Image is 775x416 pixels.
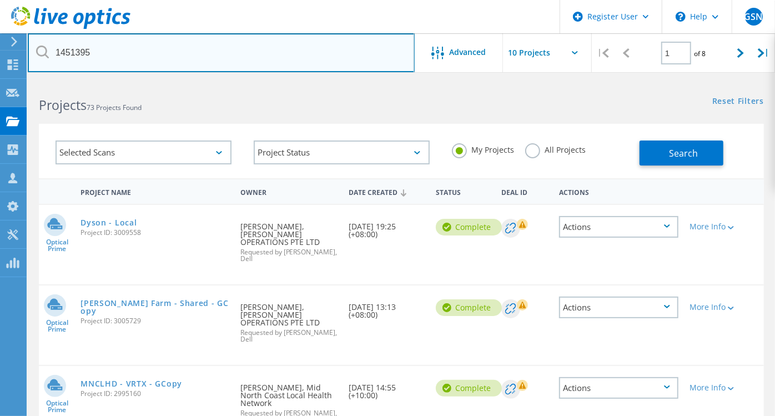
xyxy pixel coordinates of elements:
[344,366,431,410] div: [DATE] 14:55 (+10:00)
[430,181,496,202] div: Status
[344,181,431,202] div: Date Created
[640,141,723,166] button: Search
[80,219,137,227] a: Dyson - Local
[80,229,229,236] span: Project ID: 3009558
[235,285,344,354] div: [PERSON_NAME], [PERSON_NAME] OPERATIONS PTE LTD
[344,285,431,330] div: [DATE] 13:13 (+08:00)
[690,384,736,392] div: More Info
[87,103,142,112] span: 73 Projects Found
[669,147,698,159] span: Search
[254,141,430,164] div: Project Status
[690,223,736,230] div: More Info
[39,96,87,114] b: Projects
[235,181,344,202] div: Owner
[752,33,775,73] div: |
[559,377,678,399] div: Actions
[690,303,736,311] div: More Info
[436,299,502,316] div: Complete
[436,380,502,397] div: Complete
[240,249,338,262] span: Requested by [PERSON_NAME], Dell
[11,23,130,31] a: Live Optics Dashboard
[559,297,678,318] div: Actions
[39,239,75,252] span: Optical Prime
[56,141,232,164] div: Selected Scans
[80,299,229,315] a: [PERSON_NAME] Farm - Shared - GCopy
[75,181,234,202] div: Project Name
[240,329,338,343] span: Requested by [PERSON_NAME], Dell
[39,400,75,413] span: Optical Prime
[712,97,764,107] a: Reset Filters
[80,390,229,397] span: Project ID: 2995160
[559,216,678,238] div: Actions
[452,143,514,154] label: My Projects
[744,12,763,21] span: GSN
[525,143,586,154] label: All Projects
[553,181,684,202] div: Actions
[28,33,415,72] input: Search projects by name, owner, ID, company, etc
[80,318,229,324] span: Project ID: 3005729
[235,205,344,273] div: [PERSON_NAME], [PERSON_NAME] OPERATIONS PTE LTD
[436,219,502,235] div: Complete
[694,49,706,58] span: of 8
[496,181,553,202] div: Deal Id
[450,48,486,56] span: Advanced
[80,380,182,388] a: MNCLHD - VRTX - GCopy
[676,12,686,22] svg: \n
[344,205,431,249] div: [DATE] 19:25 (+08:00)
[39,319,75,333] span: Optical Prime
[592,33,615,73] div: |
